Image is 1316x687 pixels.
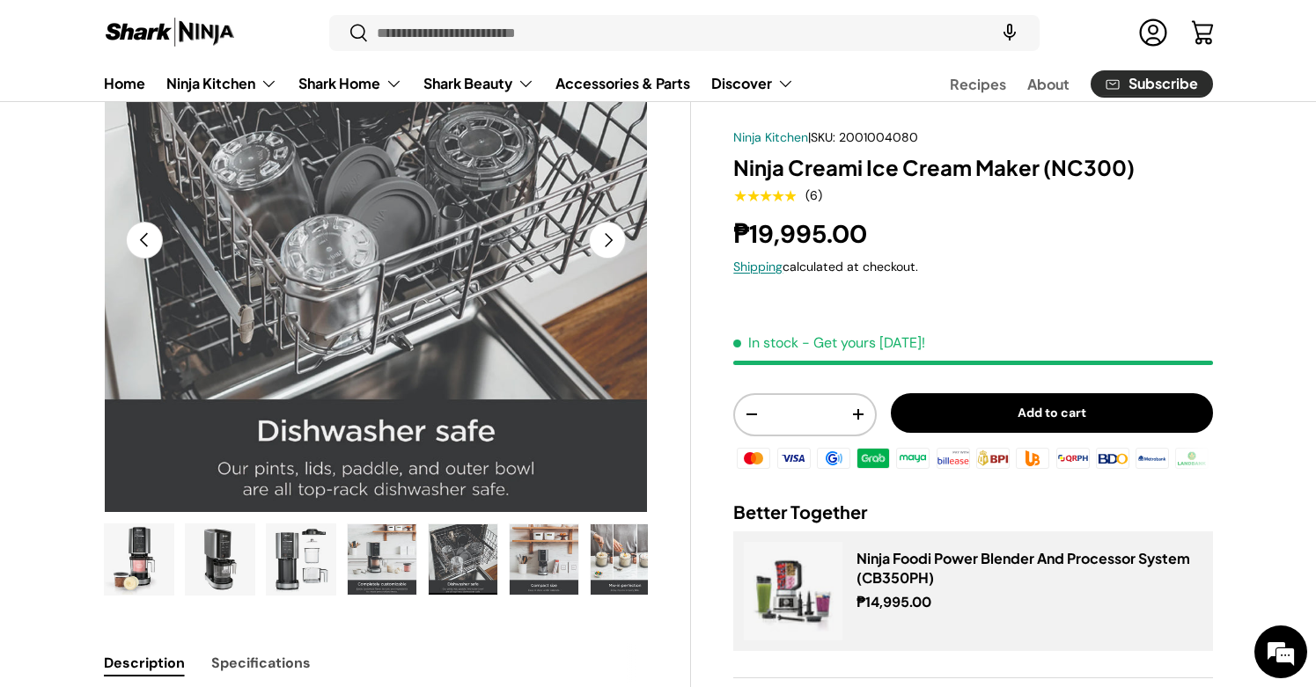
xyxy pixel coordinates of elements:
a: Ninja Foodi Power Blender And Processor System (CB350PH) [857,549,1190,587]
img: gcash [814,445,853,471]
summary: Discover [701,66,805,101]
img: ninja-creami-ice-cream-maker-with-sample-content-dishwasher-safe-infographic-sharkninja-philippines [429,524,497,595]
div: Minimize live chat window [289,9,331,51]
summary: Shark Beauty [413,66,545,101]
img: ninja-creami-ice-cream-maker-with-sample-content-and-all-lids-full-view-sharkninja-philippines [105,524,173,595]
span: 2001004080 [839,129,918,145]
nav: Primary [104,66,794,101]
span: SKU: [811,129,835,145]
summary: Shark Home [288,66,413,101]
a: Subscribe [1091,70,1213,98]
h1: Ninja Creami Ice Cream Maker (NC300) [733,154,1212,181]
img: ubp [1013,445,1052,471]
img: qrph [1053,445,1092,471]
img: ninja-creami-ice-cream-maker-without-sample-content-parts-front-view-sharkninja-philippines [267,524,335,595]
a: Ninja Kitchen [733,129,808,145]
img: bdo [1093,445,1132,471]
img: metrobank [1133,445,1172,471]
span: We're online! [102,222,243,399]
div: (6) [805,190,822,203]
span: ★★★★★ [733,187,796,205]
img: landbank [1173,445,1211,471]
button: Specifications [211,643,311,683]
span: Subscribe [1129,77,1198,91]
img: ninja-creami-ice-cream-maker-with-sample-content-mix-in-perfection-infographic-sharkninja-philipp... [591,524,659,595]
img: ninja-creami-ice-cream-maker-with-sample-content-completely-customizable-infographic-sharkninja-p... [348,524,416,595]
a: Home [104,66,145,100]
a: Recipes [950,67,1006,101]
button: Description [104,643,185,683]
img: master [734,445,773,471]
summary: Ninja Kitchen [156,66,288,101]
speech-search-button: Search by voice [981,14,1038,53]
img: grabpay [854,445,893,471]
img: maya [893,445,932,471]
button: Add to cart [891,393,1213,433]
h2: Better Together [733,500,1212,524]
nav: Secondary [908,66,1213,101]
div: 5.0 out of 5.0 stars [733,188,796,204]
img: bpi [974,445,1012,471]
div: Chat with us now [92,99,296,121]
p: - Get yours [DATE]! [802,333,925,352]
div: calculated at checkout. [733,258,1212,276]
img: ninja-creami-ice-cream-maker-with-sample-content-compact-size-infographic-sharkninja-philippines [510,524,578,595]
a: About [1027,67,1070,101]
a: Shipping [733,259,783,274]
img: visa [774,445,812,471]
a: Accessories & Parts [555,66,690,100]
img: Shark Ninja Philippines [104,16,236,50]
img: ninja-creami-ice-cream-maker-without-sample-content-right-side-view-sharkninja-philippines [186,524,254,595]
span: | [808,129,918,145]
textarea: Type your message and hit 'Enter' [9,480,335,542]
img: billease [934,445,973,471]
span: In stock [733,333,798,352]
strong: ₱19,995.00 [733,218,871,251]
